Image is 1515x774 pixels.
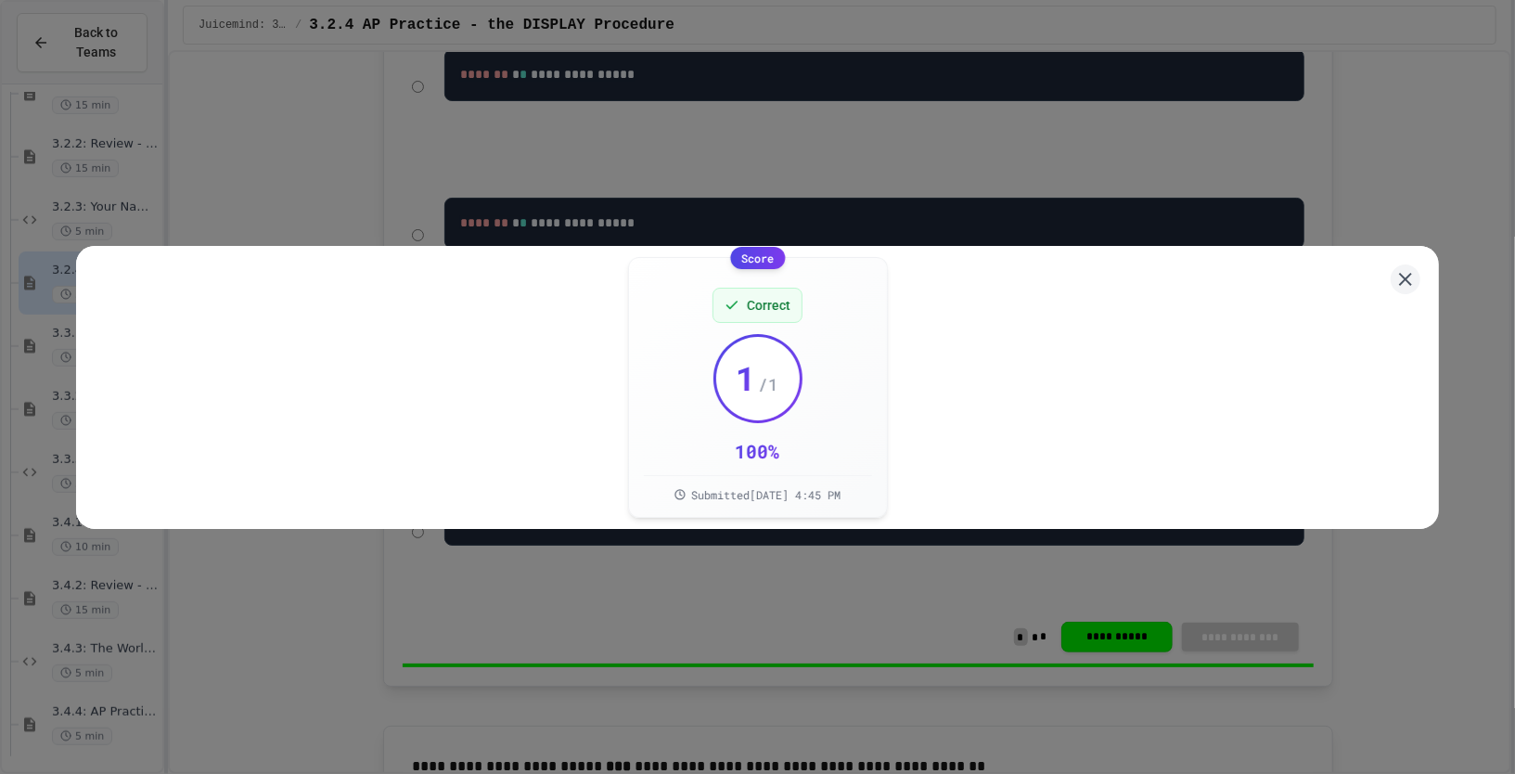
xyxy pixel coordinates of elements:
[691,487,841,502] span: Submitted [DATE] 4:45 PM
[730,247,785,269] div: Score
[747,296,790,315] span: Correct
[737,359,757,396] span: 1
[736,438,780,464] div: 100 %
[759,371,779,397] span: / 1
